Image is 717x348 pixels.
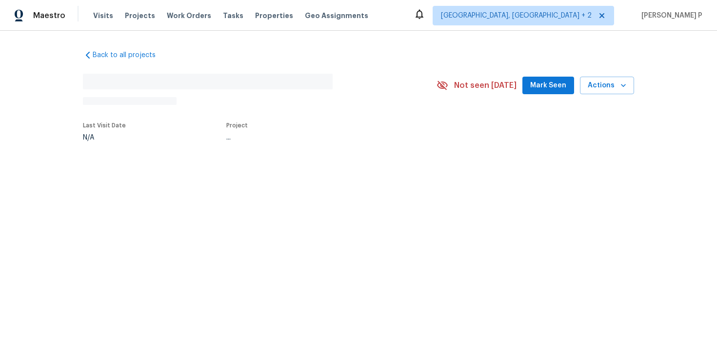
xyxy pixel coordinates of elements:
[83,123,126,128] span: Last Visit Date
[522,77,574,95] button: Mark Seen
[255,11,293,20] span: Properties
[580,77,634,95] button: Actions
[530,80,566,92] span: Mark Seen
[223,12,243,19] span: Tasks
[33,11,65,20] span: Maestro
[588,80,626,92] span: Actions
[305,11,368,20] span: Geo Assignments
[454,81,517,90] span: Not seen [DATE]
[226,134,414,141] div: ...
[441,11,592,20] span: [GEOGRAPHIC_DATA], [GEOGRAPHIC_DATA] + 2
[93,11,113,20] span: Visits
[83,134,126,141] div: N/A
[83,50,177,60] a: Back to all projects
[167,11,211,20] span: Work Orders
[637,11,702,20] span: [PERSON_NAME] P
[125,11,155,20] span: Projects
[226,123,248,128] span: Project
